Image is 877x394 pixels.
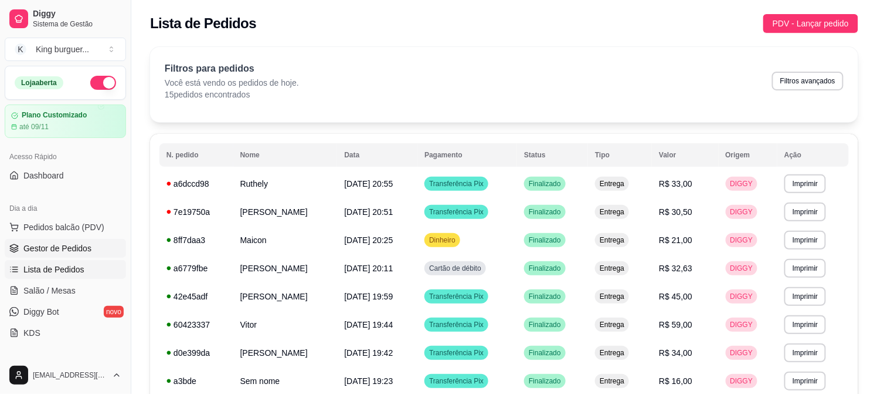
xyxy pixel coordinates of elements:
[166,291,226,302] div: 42e45adf
[233,170,338,198] td: Ruthely
[5,302,126,321] a: Diggy Botnovo
[233,282,338,311] td: [PERSON_NAME]
[23,264,84,275] span: Lista de Pedidos
[597,376,627,386] span: Entrega
[597,348,627,358] span: Entrega
[719,143,778,167] th: Origem
[777,143,849,167] th: Ação
[784,259,826,278] button: Imprimir
[784,287,826,306] button: Imprimir
[526,235,563,245] span: Finalizado
[344,179,393,188] span: [DATE] 20:55
[33,9,121,19] span: Diggy
[344,207,393,217] span: [DATE] 20:51
[233,198,338,226] td: [PERSON_NAME]
[23,306,59,318] span: Diggy Bot
[784,231,826,250] button: Imprimir
[233,311,338,339] td: Vitor
[166,319,226,331] div: 60423337
[23,221,104,233] span: Pedidos balcão (PDV)
[165,89,299,100] p: 15 pedidos encontrados
[427,292,486,301] span: Transferência Pix
[659,179,692,188] span: R$ 33,00
[23,170,64,181] span: Dashboard
[659,292,692,301] span: R$ 45,00
[597,264,627,273] span: Entrega
[517,143,588,167] th: Status
[5,239,126,258] a: Gestor de Pedidos
[233,254,338,282] td: [PERSON_NAME]
[427,376,486,386] span: Transferência Pix
[773,17,849,30] span: PDV - Lançar pedido
[772,72,844,90] button: Filtros avançados
[5,361,126,389] button: [EMAIL_ADDRESS][DOMAIN_NAME]
[5,281,126,300] a: Salão / Mesas
[22,111,87,120] article: Plano Customizado
[5,5,126,33] a: DiggySistema de Gestão
[33,19,121,29] span: Sistema de Gestão
[417,143,517,167] th: Pagamento
[728,264,756,273] span: DIGGY
[659,235,692,245] span: R$ 21,00
[597,292,627,301] span: Entrega
[150,14,256,33] h2: Lista de Pedidos
[23,243,91,254] span: Gestor de Pedidos
[33,371,107,380] span: [EMAIL_ADDRESS][DOMAIN_NAME]
[233,143,338,167] th: Nome
[344,320,393,329] span: [DATE] 19:44
[526,292,563,301] span: Finalizado
[5,105,126,138] a: Plano Customizadoaté 09/11
[597,207,627,217] span: Entrega
[659,207,692,217] span: R$ 30,50
[588,143,652,167] th: Tipo
[337,143,417,167] th: Data
[233,226,338,254] td: Maicon
[784,315,826,334] button: Imprimir
[728,348,756,358] span: DIGGY
[344,376,393,386] span: [DATE] 19:23
[659,348,692,358] span: R$ 34,00
[5,199,126,218] div: Dia a dia
[784,372,826,390] button: Imprimir
[526,264,563,273] span: Finalizado
[427,207,486,217] span: Transferência Pix
[344,264,393,273] span: [DATE] 20:11
[728,179,756,188] span: DIGGY
[659,376,692,386] span: R$ 16,00
[166,347,226,359] div: d0e399da
[159,143,233,167] th: N. pedido
[728,376,756,386] span: DIGGY
[784,174,826,193] button: Imprimir
[728,292,756,301] span: DIGGY
[526,179,563,188] span: Finalizado
[165,77,299,89] p: Você está vendo os pedidos de hoje.
[597,235,627,245] span: Entrega
[19,122,49,132] article: até 09/11
[5,147,126,166] div: Acesso Rápido
[166,375,226,387] div: a3bde
[36,43,89,55] div: King burguer ...
[344,235,393,245] span: [DATE] 20:25
[427,320,486,329] span: Transferência Pix
[427,348,486,358] span: Transferência Pix
[784,344,826,362] button: Imprimir
[526,348,563,358] span: Finalizado
[23,285,76,297] span: Salão / Mesas
[166,178,226,190] div: a6dccd98
[728,235,756,245] span: DIGGY
[728,207,756,217] span: DIGGY
[344,348,393,358] span: [DATE] 19:42
[5,260,126,279] a: Lista de Pedidos
[526,320,563,329] span: Finalizado
[597,179,627,188] span: Entrega
[659,320,692,329] span: R$ 59,00
[597,320,627,329] span: Entrega
[526,207,563,217] span: Finalizado
[763,14,858,33] button: PDV - Lançar pedido
[233,339,338,367] td: [PERSON_NAME]
[165,62,299,76] p: Filtros para pedidos
[166,262,226,274] div: a6779fbe
[659,264,692,273] span: R$ 32,63
[344,292,393,301] span: [DATE] 19:59
[427,264,484,273] span: Cartão de débito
